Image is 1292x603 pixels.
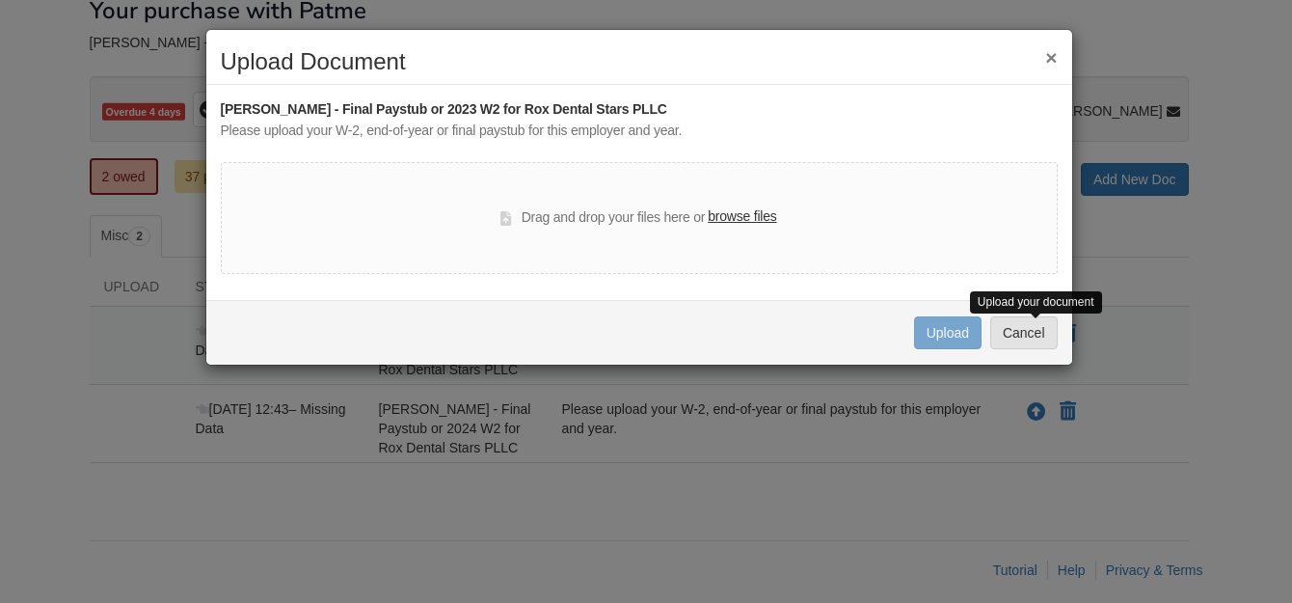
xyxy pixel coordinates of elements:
div: Upload your document [970,291,1102,314]
button: × [1045,47,1057,68]
div: Drag and drop your files here or [500,206,776,230]
h2: Upload Document [221,49,1058,74]
button: Upload [914,316,982,349]
div: [PERSON_NAME] - Final Paystub or 2023 W2 for Rox Dental Stars PLLC [221,99,1058,121]
button: Cancel [990,316,1058,349]
div: Please upload your W-2, end-of-year or final paystub for this employer and year. [221,121,1058,142]
label: browse files [708,206,776,228]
